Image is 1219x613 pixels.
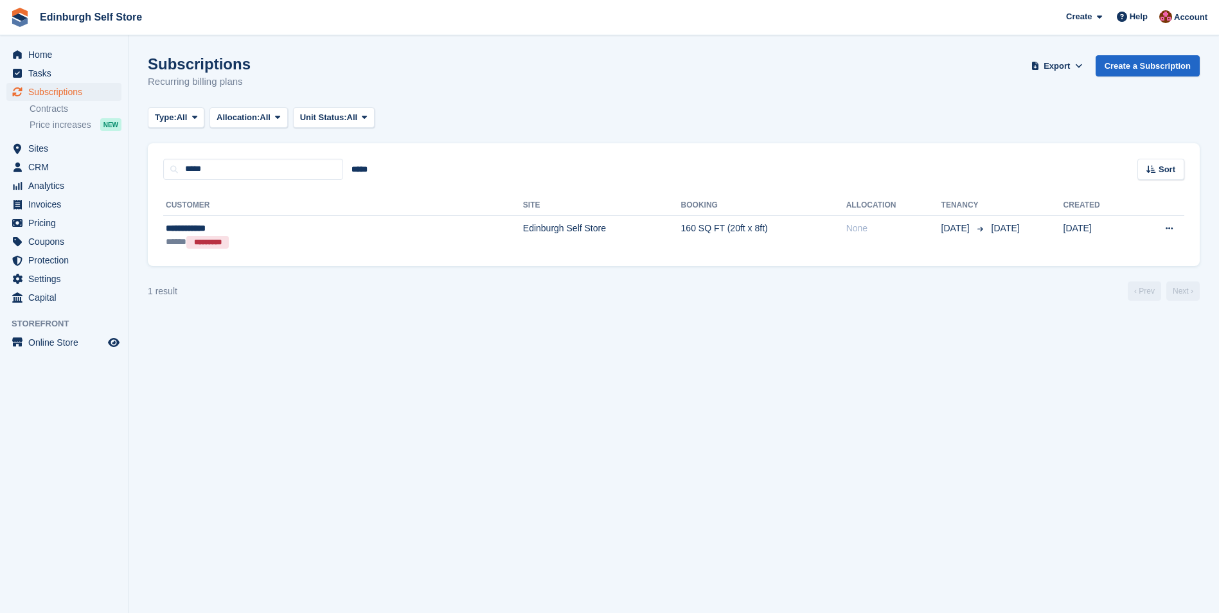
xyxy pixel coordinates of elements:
a: menu [6,270,121,288]
a: menu [6,83,121,101]
span: Analytics [28,177,105,195]
th: Allocation [846,195,941,216]
a: menu [6,139,121,157]
td: Edinburgh Self Store [523,215,681,256]
span: Online Store [28,333,105,351]
a: Previous [1128,281,1161,301]
span: Type: [155,111,177,124]
button: Export [1029,55,1085,76]
th: Site [523,195,681,216]
span: Export [1044,60,1070,73]
a: Contracts [30,103,121,115]
a: Create a Subscription [1096,55,1200,76]
span: All [177,111,188,124]
p: Recurring billing plans [148,75,251,89]
nav: Page [1125,281,1202,301]
td: [DATE] [1063,215,1134,256]
h1: Subscriptions [148,55,251,73]
span: Settings [28,270,105,288]
span: Allocation: [217,111,260,124]
a: menu [6,233,121,251]
a: Next [1166,281,1200,301]
a: menu [6,214,121,232]
th: Tenancy [941,195,986,216]
img: stora-icon-8386f47178a22dfd0bd8f6a31ec36ba5ce8667c1dd55bd0f319d3a0aa187defe.svg [10,8,30,27]
span: [DATE] [992,223,1020,233]
a: Edinburgh Self Store [35,6,147,28]
td: 160 SQ FT (20ft x 8ft) [681,215,846,256]
span: Help [1130,10,1148,23]
a: menu [6,251,121,269]
a: menu [6,177,121,195]
span: Home [28,46,105,64]
a: menu [6,46,121,64]
span: All [260,111,271,124]
a: menu [6,333,121,351]
span: Invoices [28,195,105,213]
th: Customer [163,195,523,216]
span: Subscriptions [28,83,105,101]
span: Price increases [30,119,91,131]
div: 1 result [148,285,177,298]
span: Sites [28,139,105,157]
span: Create [1066,10,1092,23]
a: menu [6,64,121,82]
th: Created [1063,195,1134,216]
span: Capital [28,289,105,306]
div: None [846,222,941,235]
button: Allocation: All [209,107,288,129]
span: CRM [28,158,105,176]
div: NEW [100,118,121,131]
a: menu [6,289,121,306]
span: Tasks [28,64,105,82]
button: Unit Status: All [293,107,375,129]
th: Booking [681,195,846,216]
span: All [347,111,358,124]
a: Preview store [106,335,121,350]
span: Sort [1159,163,1175,176]
a: Price increases NEW [30,118,121,132]
img: Lucy Michalec [1159,10,1172,23]
span: Pricing [28,214,105,232]
span: Coupons [28,233,105,251]
a: menu [6,158,121,176]
a: menu [6,195,121,213]
span: Storefront [12,317,128,330]
button: Type: All [148,107,204,129]
span: Account [1174,11,1207,24]
span: Protection [28,251,105,269]
span: [DATE] [941,222,972,235]
span: Unit Status: [300,111,347,124]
